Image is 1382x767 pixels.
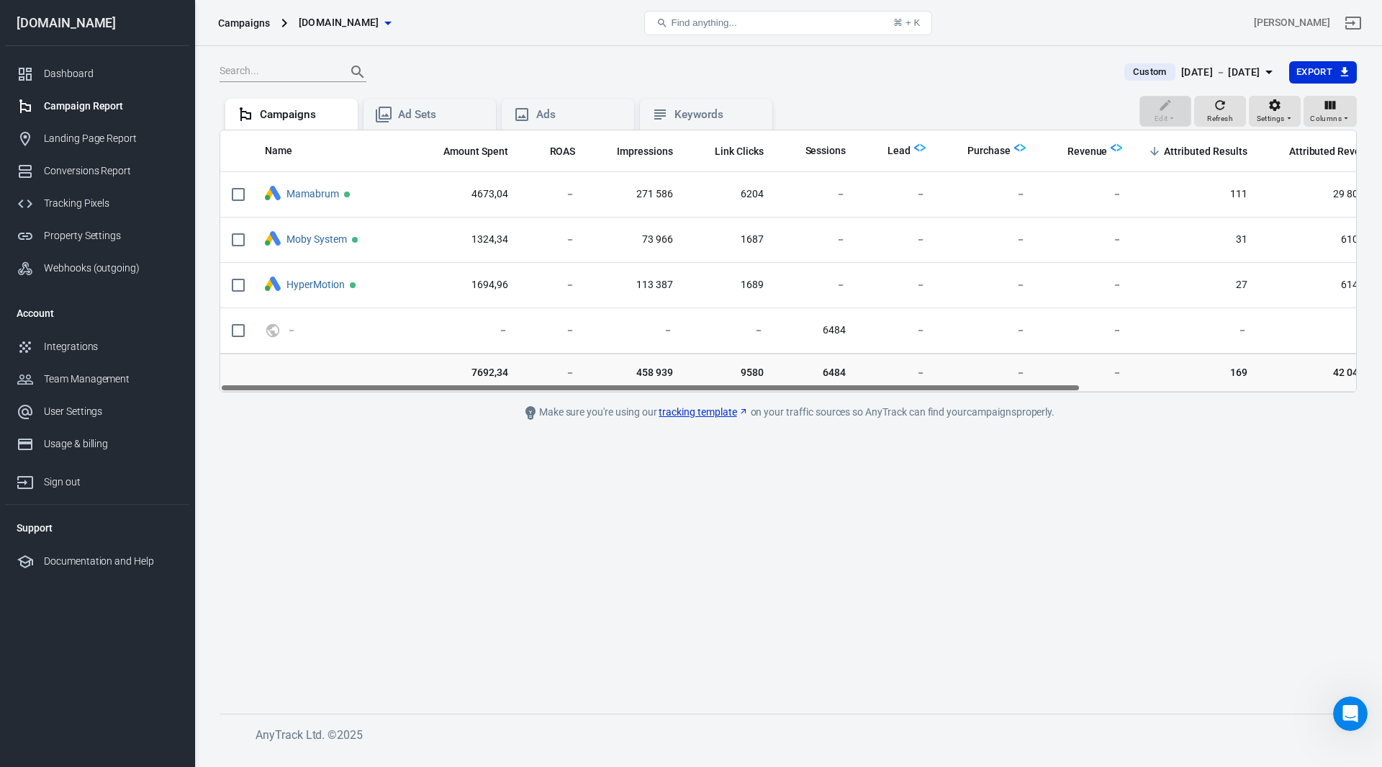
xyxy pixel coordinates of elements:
[425,365,508,380] span: 7692,34
[1270,278,1378,292] span: 6142,24
[550,143,576,160] span: The total return on ad spend
[350,282,356,288] span: Active
[550,145,576,159] span: ROAS
[1270,323,1378,338] span: －
[1127,65,1172,79] span: Custom
[218,16,270,30] div: Campaigns
[1164,143,1247,160] span: The total conversions attributed according to your ad network (Facebook, Google, etc.)
[1289,145,1378,159] span: Attributed Revenue
[914,142,926,153] img: Logo
[644,11,932,35] button: Find anything...⌘ + K
[787,187,846,202] span: －
[536,107,623,122] div: Ads
[70,14,122,24] h1: AnyTrack
[44,554,178,569] div: Documentation and Help
[1145,365,1247,380] span: 169
[1289,143,1378,160] span: The total revenue attributed according to your ad network (Facebook, Google, etc.)
[659,405,748,420] a: tracking template
[1111,142,1122,153] img: Logo
[299,14,379,32] span: mamabrum.eu
[1289,61,1357,84] button: Export
[443,143,508,160] span: The estimated total amount of money you've spent on your campaign, ad set or ad during its schedule.
[286,324,297,336] a: －
[425,233,508,247] span: 1324,34
[44,261,178,276] div: Webhooks (outgoing)
[44,163,178,179] div: Conversions Report
[5,296,189,331] li: Account
[1049,187,1123,202] span: －
[62,143,245,156] div: joined the conversation
[425,143,508,160] span: The estimated total amount of money you've spent on your campaign, ad set or ad during its schedule.
[617,145,673,159] span: Impressions
[225,6,253,33] button: Home
[425,323,508,338] span: －
[696,323,764,338] span: －
[1145,233,1247,247] span: 31
[139,210,217,222] a: feature request
[1270,365,1378,380] span: 42 047,53
[5,363,189,395] a: Team Management
[531,278,576,292] span: －
[398,107,484,122] div: Ad Sets
[265,186,281,202] div: Google Ads
[44,99,178,114] div: Campaign Report
[12,83,276,140] div: Lukasz says…
[1049,365,1123,380] span: －
[869,323,926,338] span: －
[352,237,358,243] span: Active
[1049,323,1123,338] span: －
[5,90,189,122] a: Campaign Report
[43,142,58,156] img: Profile image for Jose
[949,365,1026,380] span: －
[893,17,920,28] div: ⌘ + K
[888,144,911,158] span: Lead
[1164,145,1247,159] span: Attributed Results
[1207,112,1233,125] span: Refresh
[1333,696,1368,731] iframe: Intercom live chat
[1049,233,1123,247] span: －
[869,278,926,292] span: －
[44,372,178,387] div: Team Management
[293,9,397,36] button: [DOMAIN_NAME]
[260,107,346,122] div: Campaigns
[1249,96,1301,127] button: Settings
[286,325,299,335] span: －
[1304,96,1357,127] button: Columns
[286,188,339,199] a: Mamabrum
[220,130,1356,392] div: scrollable content
[949,278,1026,292] span: －
[5,187,189,220] a: Tracking Pixels
[1270,143,1378,160] span: The total revenue attributed according to your ad network (Facebook, Google, etc.)
[5,122,189,155] a: Landing Page Report
[696,187,764,202] span: 6204
[286,279,347,290] span: HyperMotion
[265,144,292,158] span: Name
[1145,143,1247,160] span: The total conversions attributed according to your ad network (Facebook, Google, etc.)
[531,143,576,160] span: The total return on ad spend
[1145,278,1247,292] span: 27
[464,404,1112,421] div: Make sure you're using our on your traffic sources so AnyTrack can find your campaigns properly.
[23,306,136,315] div: [PERSON_NAME] • [DATE]
[5,220,189,252] a: Property Settings
[265,144,311,158] span: Name
[949,323,1026,338] span: －
[443,145,508,159] span: Amount Spent
[1257,112,1285,125] span: Settings
[44,404,178,419] div: User Settings
[253,6,279,32] div: Close
[787,233,846,247] span: －
[869,187,926,202] span: －
[265,277,281,293] div: Google Ads
[12,173,276,335] div: Jose says…
[41,8,64,31] img: Profile image for AnyTrack
[1270,233,1378,247] span: 6105,10
[1014,142,1026,153] img: Logo
[1067,143,1108,160] span: Total revenue calculated by AnyTrack.
[5,428,189,460] a: Usage & billing
[23,181,225,295] div: Hello [PERSON_NAME], ​Thank you for your request, your email has been added to this , you'll be n...
[967,144,1011,158] span: Purchase
[696,233,764,247] span: 1687
[5,252,189,284] a: Webhooks (outgoing)
[531,365,576,380] span: －
[340,55,375,89] button: Search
